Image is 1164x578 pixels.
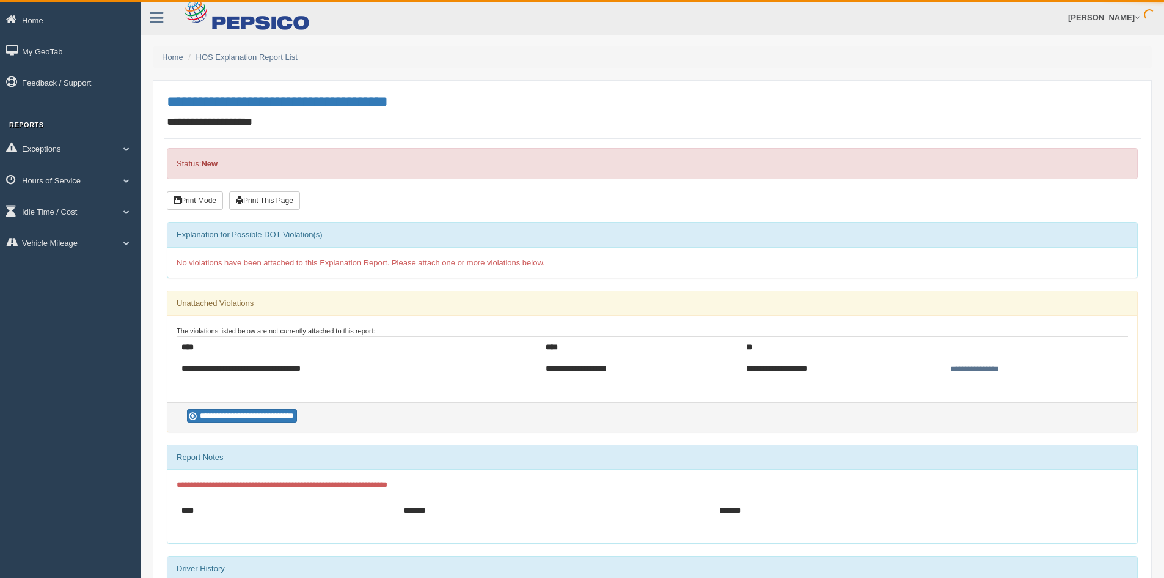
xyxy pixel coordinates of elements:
div: Unattached Violations [167,291,1137,316]
div: Status: [167,148,1138,179]
strong: New [201,159,218,168]
small: The violations listed below are not currently attached to this report: [177,327,375,335]
span: No violations have been attached to this Explanation Report. Please attach one or more violations... [177,258,545,267]
div: Report Notes [167,445,1137,470]
a: HOS Explanation Report List [196,53,298,62]
a: Home [162,53,183,62]
div: Explanation for Possible DOT Violation(s) [167,223,1137,247]
button: Print This Page [229,191,300,210]
button: Print Mode [167,191,223,210]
